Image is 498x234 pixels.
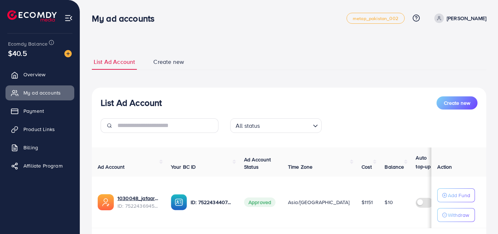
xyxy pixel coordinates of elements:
span: Billing [23,144,38,151]
div: Search for option [230,118,322,133]
img: menu [64,14,73,22]
p: [PERSON_NAME] [447,14,486,23]
span: Ad Account [98,163,125,170]
span: List Ad Account [94,58,135,66]
span: $1151 [362,199,373,206]
span: Action [437,163,452,170]
h3: List Ad Account [101,97,162,108]
a: Payment [5,104,74,118]
a: Overview [5,67,74,82]
a: 1030048_jafaar123_1751453845453 [117,195,159,202]
span: Asia/[GEOGRAPHIC_DATA] [288,199,350,206]
span: Balance [385,163,404,170]
input: Search for option [262,119,310,131]
button: Add Fund [437,188,475,202]
p: Add Fund [448,191,470,200]
button: Create new [437,96,478,110]
span: My ad accounts [23,89,61,96]
img: logo [7,10,57,22]
span: Payment [23,107,44,115]
span: Overview [23,71,45,78]
span: ID: 7522436945524654081 [117,202,159,210]
p: Withdraw [448,211,469,219]
span: All status [234,120,262,131]
img: ic-ba-acc.ded83a64.svg [171,194,187,210]
a: [PERSON_NAME] [431,14,486,23]
h3: My ad accounts [92,13,160,24]
span: Your BC ID [171,163,196,170]
img: ic-ads-acc.e4c84228.svg [98,194,114,210]
span: metap_pakistan_002 [353,16,398,21]
span: Ad Account Status [244,156,271,170]
a: My ad accounts [5,85,74,100]
span: Approved [244,197,276,207]
span: Create new [153,58,184,66]
a: Affiliate Program [5,158,74,173]
a: Billing [5,140,74,155]
p: Auto top-up [416,153,437,171]
a: metap_pakistan_002 [347,13,405,24]
span: Affiliate Program [23,162,63,169]
a: Product Links [5,122,74,137]
span: Cost [362,163,372,170]
span: Create new [444,99,470,107]
iframe: Chat [467,201,493,229]
span: $40.5 [8,48,27,58]
button: Withdraw [437,208,475,222]
span: $10 [385,199,393,206]
span: Ecomdy Balance [8,40,48,47]
span: Time Zone [288,163,312,170]
span: Product Links [23,126,55,133]
div: <span class='underline'>1030048_jafaar123_1751453845453</span></br>7522436945524654081 [117,195,159,210]
p: ID: 7522434407987298322 [191,198,232,207]
img: image [64,50,72,57]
